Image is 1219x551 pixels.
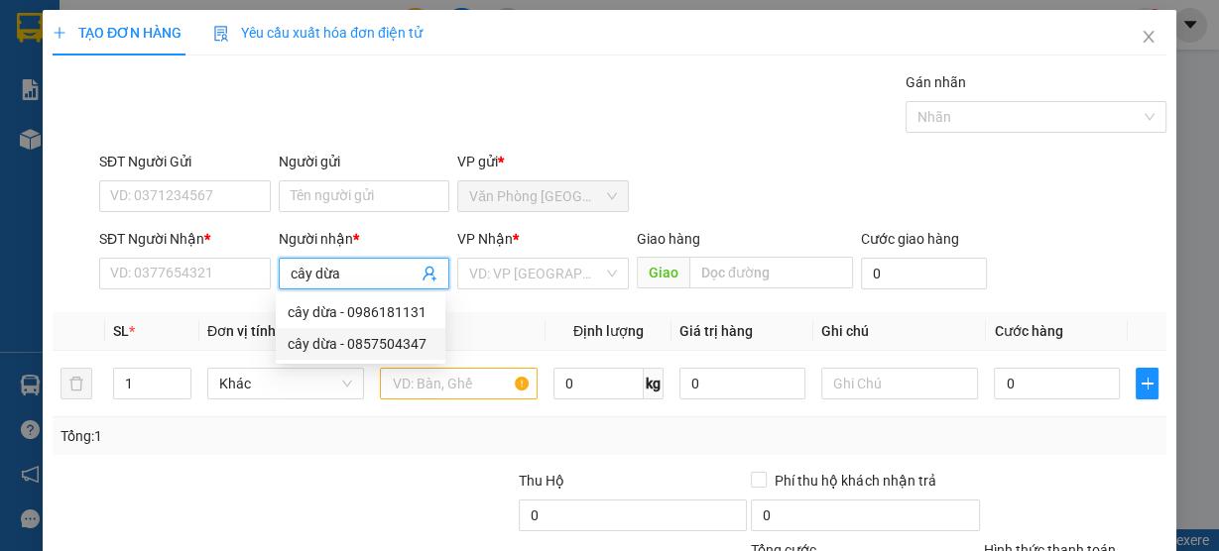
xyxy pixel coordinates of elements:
button: Close [1121,10,1176,65]
input: Dọc đường [689,257,853,288]
span: plus [1137,376,1158,391]
span: Đơn vị tính [207,323,282,339]
span: Văn Phòng Sài Gòn [469,181,617,211]
th: Ghi chú [813,312,987,351]
div: SĐT Người Nhận [99,228,271,250]
button: delete [61,368,92,399]
span: Định lượng [573,323,644,339]
label: Gán nhãn [906,74,966,90]
span: SL [113,323,129,339]
li: In ngày: 10:04 12/08 [10,147,288,174]
span: Giá trị hàng [679,323,753,339]
span: close [1141,29,1157,45]
span: TẠO ĐƠN HÀNG [53,25,182,41]
button: plus [1136,368,1158,399]
div: cây dừa - 0857504347 [276,328,445,360]
span: Thu Hộ [519,473,564,489]
span: user-add [422,266,437,281]
span: Khác [219,369,353,398]
span: Giao [637,257,689,288]
input: VD: Bàn, Ghế [380,368,538,399]
div: Tổng: 1 [61,425,472,447]
span: Phí thu hộ khách nhận trả [767,470,943,492]
input: Ghi Chú [821,368,979,399]
span: plus [53,26,66,40]
span: Cước hàng [994,323,1062,339]
div: cây dừa - 0986181131 [276,296,445,328]
div: SĐT Người Gửi [99,151,271,172]
div: Người gửi [279,151,450,172]
span: Yêu cầu xuất hóa đơn điện tử [213,25,423,41]
label: Cước giao hàng [861,231,959,247]
input: Cước giao hàng [861,258,988,289]
input: 0 [679,368,805,399]
span: VP Nhận [457,231,513,247]
img: icon [213,26,229,42]
div: Người nhận [279,228,450,250]
div: VP gửi [457,151,629,172]
div: cây dừa - 0986181131 [288,301,433,323]
li: Thảo Lan [10,119,288,147]
div: cây dừa - 0857504347 [288,333,433,355]
span: kg [644,368,664,399]
span: Giao hàng [637,231,700,247]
